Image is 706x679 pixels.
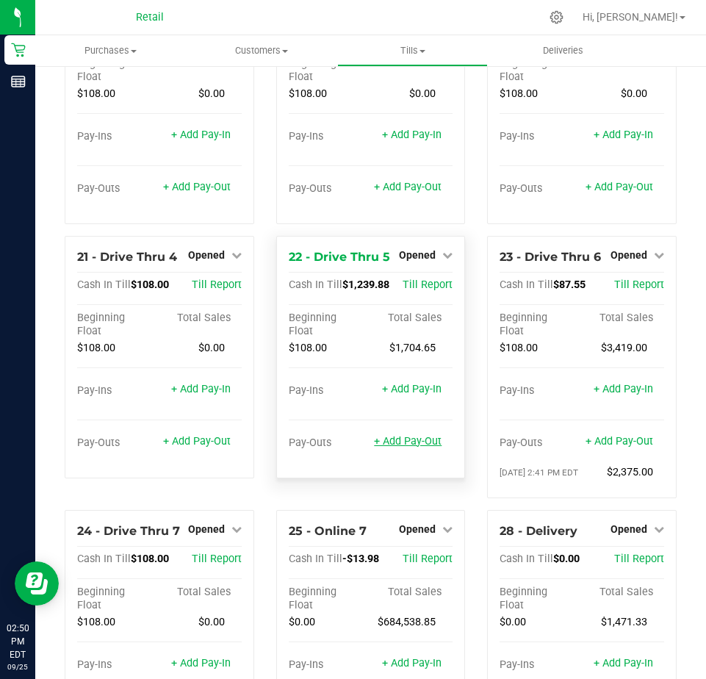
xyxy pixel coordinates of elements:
[594,383,653,395] a: + Add Pay-In
[289,182,371,195] div: Pay-Outs
[500,250,601,264] span: 23 - Drive Thru 6
[289,57,371,84] div: Beginning Float
[607,466,653,478] span: $2,375.00
[500,57,582,84] div: Beginning Float
[163,435,231,448] a: + Add Pay-Out
[374,181,442,193] a: + Add Pay-Out
[289,586,371,612] div: Beginning Float
[500,467,578,478] span: [DATE] 2:41 PM EDT
[610,523,647,535] span: Opened
[500,658,582,672] div: Pay-Ins
[382,383,442,395] a: + Add Pay-In
[192,553,242,565] a: Till Report
[7,661,29,672] p: 09/25
[188,523,225,535] span: Opened
[614,279,664,291] a: Till Report
[500,342,538,354] span: $108.00
[621,87,647,100] span: $0.00
[289,616,315,628] span: $0.00
[289,312,371,338] div: Beginning Float
[337,35,488,66] a: Tills
[594,129,653,141] a: + Add Pay-In
[198,87,225,100] span: $0.00
[378,616,436,628] span: $684,538.85
[338,44,487,57] span: Tills
[582,586,664,599] div: Total Sales
[186,35,336,66] a: Customers
[289,658,371,672] div: Pay-Ins
[77,312,159,338] div: Beginning Float
[35,44,186,57] span: Purchases
[500,279,553,291] span: Cash In Till
[583,11,678,23] span: Hi, [PERSON_NAME]!
[500,384,582,398] div: Pay-Ins
[77,250,177,264] span: 21 - Drive Thru 4
[187,44,336,57] span: Customers
[77,524,180,538] span: 24 - Drive Thru 7
[159,586,242,599] div: Total Sales
[192,279,242,291] a: Till Report
[594,657,653,669] a: + Add Pay-In
[342,279,389,291] span: $1,239.88
[289,87,327,100] span: $108.00
[77,553,131,565] span: Cash In Till
[403,553,453,565] a: Till Report
[500,524,577,538] span: 28 - Delivery
[586,181,653,193] a: + Add Pay-Out
[35,35,186,66] a: Purchases
[289,250,390,264] span: 22 - Drive Thru 5
[553,279,586,291] span: $87.55
[77,130,159,143] div: Pay-Ins
[289,130,371,143] div: Pay-Ins
[77,57,159,84] div: Beginning Float
[131,279,169,291] span: $108.00
[601,616,647,628] span: $1,471.33
[403,279,453,291] a: Till Report
[370,586,453,599] div: Total Sales
[523,44,603,57] span: Deliveries
[586,435,653,448] a: + Add Pay-Out
[15,561,59,606] iframe: Resource center
[289,436,371,450] div: Pay-Outs
[289,524,367,538] span: 25 - Online 7
[289,279,342,291] span: Cash In Till
[500,616,526,628] span: $0.00
[500,586,582,612] div: Beginning Float
[77,342,115,354] span: $108.00
[77,384,159,398] div: Pay-Ins
[136,11,164,24] span: Retail
[610,249,647,261] span: Opened
[370,312,453,325] div: Total Sales
[500,312,582,338] div: Beginning Float
[582,312,664,325] div: Total Sales
[342,553,379,565] span: -$13.98
[409,87,436,100] span: $0.00
[374,435,442,448] a: + Add Pay-Out
[77,586,159,612] div: Beginning Float
[171,129,231,141] a: + Add Pay-In
[77,182,159,195] div: Pay-Outs
[11,43,26,57] inline-svg: Retail
[382,657,442,669] a: + Add Pay-In
[547,10,566,24] div: Manage settings
[188,249,225,261] span: Opened
[289,342,327,354] span: $108.00
[399,523,436,535] span: Opened
[198,342,225,354] span: $0.00
[601,342,647,354] span: $3,419.00
[159,312,242,325] div: Total Sales
[77,436,159,450] div: Pay-Outs
[77,87,115,100] span: $108.00
[553,553,580,565] span: $0.00
[163,181,231,193] a: + Add Pay-Out
[7,622,29,661] p: 02:50 PM EDT
[77,616,115,628] span: $108.00
[399,249,436,261] span: Opened
[171,383,231,395] a: + Add Pay-In
[614,553,664,565] a: Till Report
